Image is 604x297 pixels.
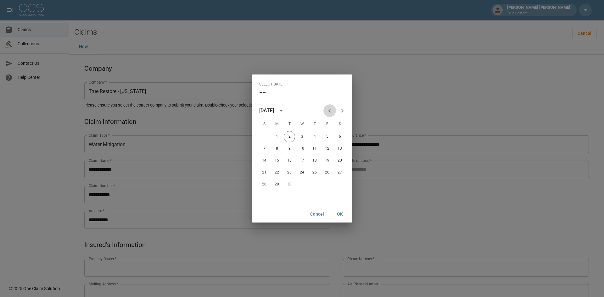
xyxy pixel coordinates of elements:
[284,131,295,142] button: 2
[259,155,270,166] button: 14
[296,143,308,154] button: 10
[309,167,320,178] button: 25
[334,143,345,154] button: 13
[284,167,295,178] button: 23
[271,143,282,154] button: 8
[284,155,295,166] button: 16
[296,167,308,178] button: 24
[259,107,274,114] div: [DATE]
[334,155,345,166] button: 20
[309,118,320,130] span: Thursday
[334,118,345,130] span: Saturday
[322,167,333,178] button: 26
[309,155,320,166] button: 18
[309,131,320,142] button: 4
[259,179,270,190] button: 28
[259,80,282,90] span: Select date
[259,118,270,130] span: Sunday
[330,208,350,220] button: OK
[296,118,308,130] span: Wednesday
[276,105,287,116] button: calendar view is open, switch to year view
[307,208,327,220] button: Cancel
[322,155,333,166] button: 19
[336,104,349,117] button: Next month
[284,143,295,154] button: 9
[309,143,320,154] button: 11
[284,118,295,130] span: Tuesday
[334,167,345,178] button: 27
[322,143,333,154] button: 12
[284,179,295,190] button: 30
[271,131,282,142] button: 1
[322,131,333,142] button: 5
[322,118,333,130] span: Friday
[271,167,282,178] button: 22
[259,90,266,96] h4: ––
[271,118,282,130] span: Monday
[296,155,308,166] button: 17
[259,167,270,178] button: 21
[259,143,270,154] button: 7
[296,131,308,142] button: 3
[271,179,282,190] button: 29
[271,155,282,166] button: 15
[323,104,336,117] button: Previous month
[334,131,345,142] button: 6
